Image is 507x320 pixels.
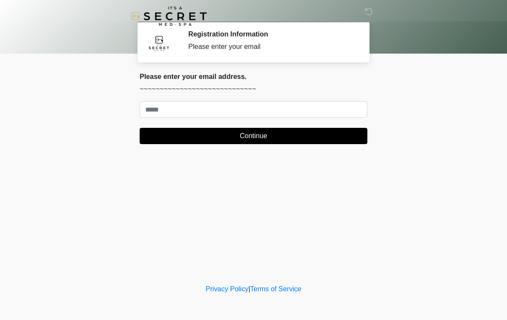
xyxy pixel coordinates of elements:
p: ~~~~~~~~~~~~~~~~~~~~~~~~~~~~~ [140,84,367,94]
a: | [248,285,250,293]
a: Terms of Service [250,285,301,293]
img: Agent Avatar [146,30,172,56]
div: Please enter your email [188,42,354,52]
h2: Registration Information [188,30,354,38]
img: It's A Secret Med Spa Logo [131,6,207,26]
button: Continue [140,128,367,144]
h2: Please enter your email address. [140,72,367,81]
a: Privacy Policy [206,285,249,293]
